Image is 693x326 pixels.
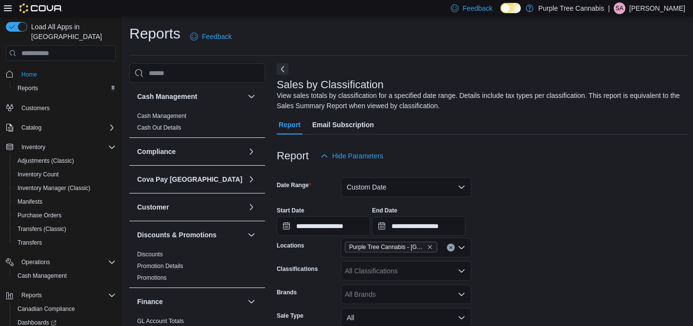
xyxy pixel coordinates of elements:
p: [PERSON_NAME] [629,2,685,14]
span: Purchase Orders [14,210,116,221]
a: Promotion Details [137,263,183,269]
a: Transfers [14,237,46,249]
label: Date Range [277,181,311,189]
a: Transfers (Classic) [14,223,70,235]
span: Canadian Compliance [18,305,75,313]
div: Cash Management [129,110,265,137]
span: Home [21,71,37,78]
button: Adjustments (Classic) [10,154,120,168]
a: Adjustments (Classic) [14,155,78,167]
button: Cash Management [246,91,257,102]
span: Promotions [137,274,167,282]
span: Load All Apps in [GEOGRAPHIC_DATA] [27,22,116,41]
label: Sale Type [277,312,303,320]
a: Feedback [186,27,235,46]
a: Cash Out Details [137,124,181,131]
button: Reports [10,81,120,95]
button: Operations [2,255,120,269]
span: GL Account Totals [137,317,184,325]
button: Canadian Compliance [10,302,120,316]
span: Reports [14,82,116,94]
span: Reports [18,289,116,301]
span: Catalog [21,124,41,132]
span: Manifests [18,198,42,206]
button: Cash Management [137,92,244,101]
span: Purchase Orders [18,211,62,219]
span: Cash Management [137,112,186,120]
span: Transfers (Classic) [14,223,116,235]
input: Dark Mode [500,3,521,13]
button: Inventory [2,140,120,154]
button: Discounts & Promotions [137,230,244,240]
a: Canadian Compliance [14,303,79,315]
span: Transfers (Classic) [18,225,66,233]
span: Email Subscription [312,115,374,134]
label: Brands [277,288,297,296]
button: Customer [137,202,244,212]
span: Canadian Compliance [14,303,116,315]
div: Syed Ameer Zia [614,2,625,14]
span: Reports [18,84,38,92]
span: Customers [21,104,50,112]
button: Cova Pay [GEOGRAPHIC_DATA] [137,174,244,184]
span: Cash Management [14,270,116,282]
span: Customers [18,102,116,114]
span: Report [279,115,301,134]
button: Customer [246,201,257,213]
span: Operations [18,256,116,268]
h3: Discounts & Promotions [137,230,216,240]
a: Manifests [14,196,46,208]
button: Compliance [137,147,244,156]
span: Cash Management [18,272,67,280]
span: Inventory Count [14,169,116,180]
button: Catalog [2,121,120,134]
h3: Customer [137,202,169,212]
span: Transfers [18,239,42,247]
h3: Report [277,150,309,162]
button: Finance [137,297,244,307]
input: Press the down key to open a popover containing a calendar. [277,216,370,236]
span: Promotion Details [137,262,183,270]
a: Cash Management [14,270,71,282]
h3: Sales by Classification [277,79,384,91]
button: Inventory [18,141,49,153]
span: Operations [21,258,50,266]
a: Discounts [137,251,163,258]
label: Locations [277,242,304,249]
button: Manifests [10,195,120,209]
button: Open list of options [458,290,465,298]
h1: Reports [129,24,180,43]
a: Customers [18,102,53,114]
span: Transfers [14,237,116,249]
button: Customers [2,101,120,115]
h3: Cash Management [137,92,197,101]
span: Purple Tree Cannabis - Toronto [345,242,437,252]
span: Inventory Manager (Classic) [18,184,90,192]
h3: Finance [137,297,163,307]
button: Transfers (Classic) [10,222,120,236]
button: Custom Date [341,177,471,197]
span: Inventory [21,143,45,151]
span: Inventory Manager (Classic) [14,182,116,194]
span: Hide Parameters [332,151,383,161]
div: Discounts & Promotions [129,249,265,288]
input: Press the down key to open a popover containing a calendar. [372,216,465,236]
h3: Cova Pay [GEOGRAPHIC_DATA] [137,174,243,184]
span: Inventory [18,141,116,153]
button: Home [2,67,120,81]
label: Start Date [277,207,304,214]
a: Inventory Manager (Classic) [14,182,94,194]
a: Reports [14,82,42,94]
h3: Compliance [137,147,176,156]
span: Adjustments (Classic) [18,157,74,165]
button: Cash Management [10,269,120,283]
p: | [608,2,610,14]
a: GL Account Totals [137,318,184,325]
a: Promotions [137,274,167,281]
span: Feedback [462,3,492,13]
label: Classifications [277,265,318,273]
span: Manifests [14,196,116,208]
span: Reports [21,291,42,299]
